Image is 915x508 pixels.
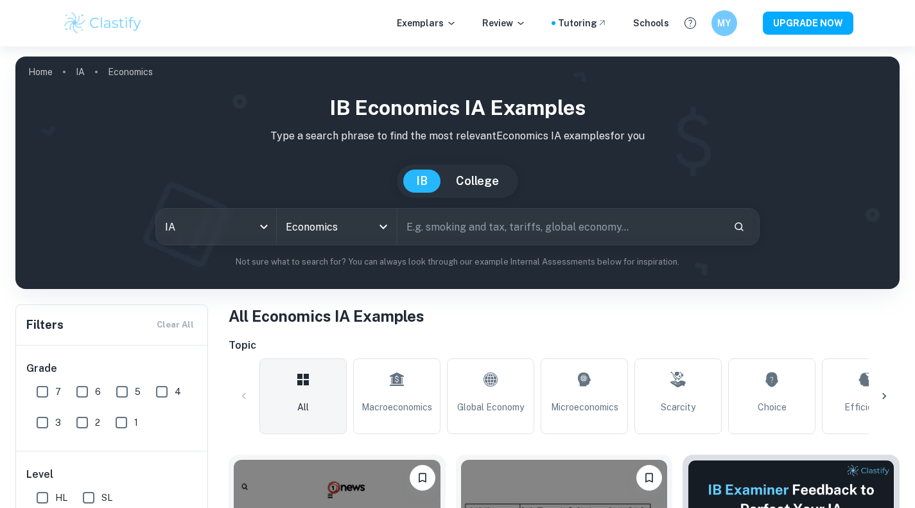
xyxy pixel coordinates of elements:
p: Type a search phrase to find the most relevant Economics IA examples for you [26,128,889,144]
button: MY [711,10,737,36]
span: Microeconomics [551,400,618,414]
span: 4 [175,385,181,399]
h1: All Economics IA Examples [229,304,900,328]
a: Tutoring [558,16,607,30]
span: 3 [55,416,61,430]
a: Schools [633,16,669,30]
span: 6 [95,385,101,399]
div: IA [156,209,276,245]
span: Scarcity [661,400,695,414]
span: Choice [758,400,787,414]
button: College [443,170,512,193]
button: UPGRADE NOW [763,12,853,35]
button: Bookmark [410,465,435,491]
p: Not sure what to search for? You can always look through our example Internal Assessments below f... [26,256,889,268]
h6: Filters [26,316,64,334]
h6: Grade [26,361,198,376]
button: Search [728,216,750,238]
p: Exemplars [397,16,457,30]
a: Home [28,63,53,81]
span: SL [101,491,112,505]
h6: Topic [229,338,900,353]
span: 2 [95,416,100,430]
span: Efficiency [844,400,887,414]
h1: IB Economics IA examples [26,92,889,123]
span: Global Economy [457,400,524,414]
p: Economics [108,65,153,79]
span: Macroeconomics [362,400,432,414]
button: Open [374,218,392,236]
span: 7 [55,385,61,399]
button: Bookmark [636,465,662,491]
input: E.g. smoking and tax, tariffs, global economy... [397,209,724,245]
span: 5 [135,385,141,399]
span: 1 [134,416,138,430]
span: All [297,400,309,414]
h6: MY [717,16,731,30]
img: Clastify logo [62,10,144,36]
p: Review [482,16,526,30]
a: IA [76,63,85,81]
span: HL [55,491,67,505]
button: Help and Feedback [679,12,701,34]
h6: Level [26,467,198,482]
img: profile cover [15,57,900,289]
button: IB [403,170,440,193]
